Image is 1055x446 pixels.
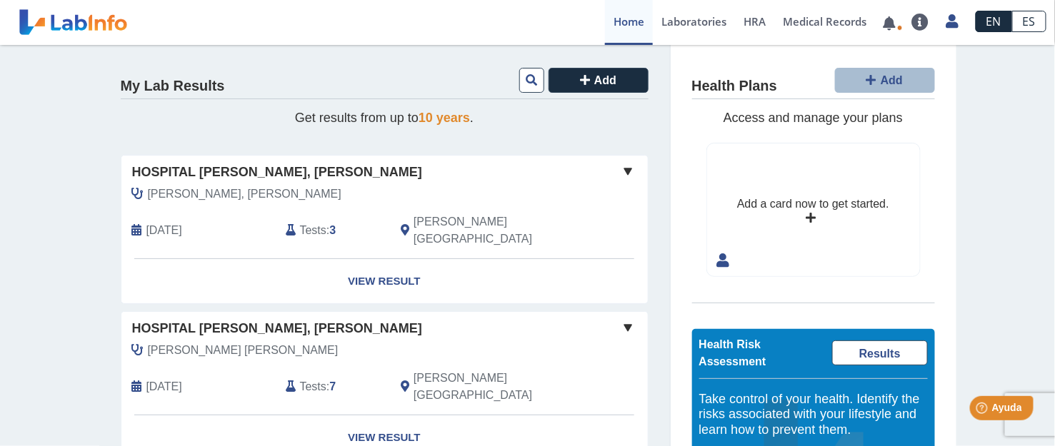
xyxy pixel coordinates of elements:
h4: My Lab Results [121,78,225,95]
span: Beauchamp Irizarry, Ana [148,342,339,359]
div: Add a card now to get started. [737,196,889,213]
button: Add [835,68,935,93]
span: Access and manage your plans [724,111,903,125]
span: 2024-12-12 [146,222,182,239]
div: : [275,213,390,248]
span: 10 years [419,111,470,125]
b: 7 [329,380,336,392]
div: : [275,370,390,404]
h5: Take control of your health. Identify the risks associated with your lifestyle and learn how to p... [699,392,928,438]
span: Torres Ortiz, Victor [148,186,341,203]
b: 3 [329,224,336,236]
a: ES [1012,11,1046,32]
span: Tests [300,222,326,239]
a: View Result [121,259,648,304]
span: Hospital [PERSON_NAME], [PERSON_NAME] [132,319,422,338]
span: Get results from up to . [295,111,474,125]
a: Results [832,340,927,365]
span: HRA [744,14,766,29]
span: 2024-04-23 [146,378,182,395]
span: Ponce, PR [414,370,571,404]
span: Add [881,74,903,86]
iframe: Help widget launcher [928,390,1039,430]
h4: Health Plans [692,78,777,95]
a: EN [976,11,1012,32]
span: Tests [300,378,326,395]
span: Hospital [PERSON_NAME], [PERSON_NAME] [132,163,422,182]
span: Health Risk Assessment [699,338,766,368]
span: Ponce, PR [414,213,571,248]
button: Add [549,68,649,93]
span: Add [594,74,616,86]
